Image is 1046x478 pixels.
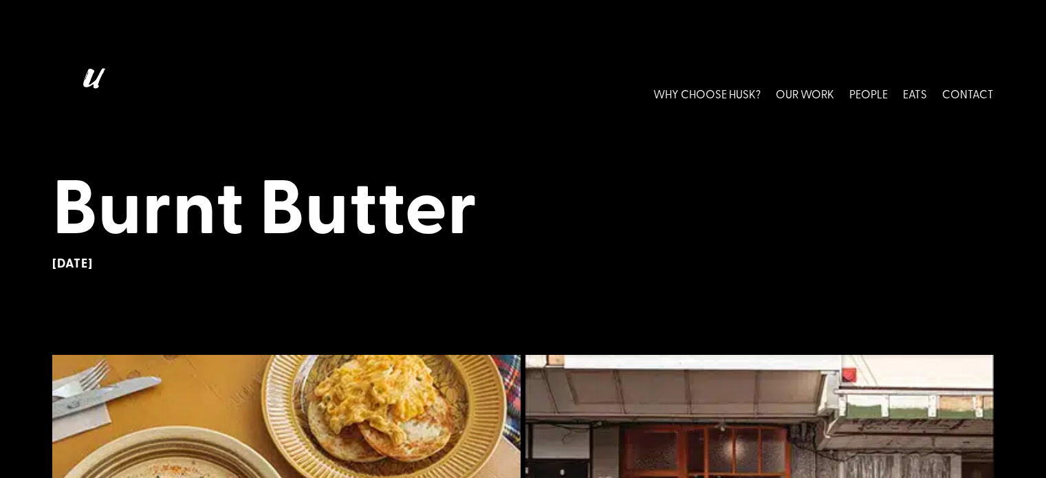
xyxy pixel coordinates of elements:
a: WHY CHOOSE HUSK? [653,63,761,124]
a: EATS [903,63,927,124]
a: OUR WORK [776,63,834,124]
h1: Burnt Butter [52,158,994,256]
img: Husk logo [52,63,128,124]
h6: [DATE] [52,256,994,271]
a: PEOPLE [849,63,888,124]
a: CONTACT [942,63,994,124]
